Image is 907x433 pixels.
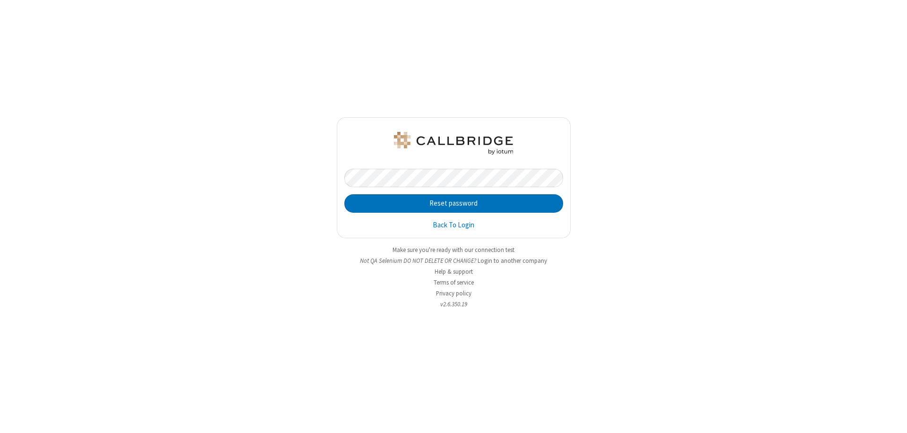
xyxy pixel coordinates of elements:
button: Reset password [344,194,563,213]
img: QA Selenium DO NOT DELETE OR CHANGE [392,132,515,155]
li: Not QA Selenium DO NOT DELETE OR CHANGE? [337,256,571,265]
button: Login to another company [478,256,547,265]
a: Terms of service [434,278,474,286]
a: Make sure you're ready with our connection test [393,246,514,254]
a: Help & support [435,268,473,276]
li: v2.6.350.19 [337,300,571,309]
a: Privacy policy [436,289,471,297]
iframe: Chat [883,408,900,426]
a: Back To Login [433,220,474,231]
